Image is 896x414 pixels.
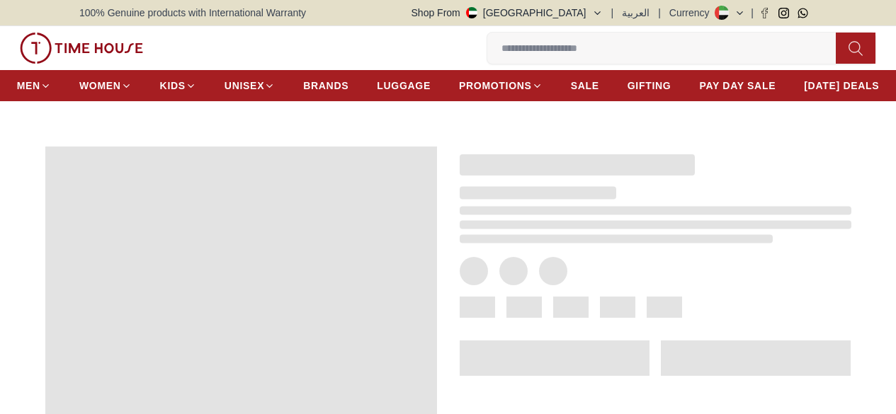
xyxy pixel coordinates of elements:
[804,79,879,93] span: [DATE] DEALS
[466,7,477,18] img: United Arab Emirates
[377,79,431,93] span: LUGGAGE
[759,8,770,18] a: Facebook
[611,6,614,20] span: |
[225,73,275,98] a: UNISEX
[699,73,776,98] a: PAY DAY SALE
[160,79,186,93] span: KIDS
[751,6,754,20] span: |
[79,79,121,93] span: WOMEN
[17,79,40,93] span: MEN
[225,79,264,93] span: UNISEX
[303,73,348,98] a: BRANDS
[79,6,306,20] span: 100% Genuine products with International Warranty
[798,8,808,18] a: Whatsapp
[17,73,51,98] a: MEN
[628,73,671,98] a: GIFTING
[79,73,132,98] a: WOMEN
[412,6,603,20] button: Shop From[GEOGRAPHIC_DATA]
[778,8,789,18] a: Instagram
[658,6,661,20] span: |
[628,79,671,93] span: GIFTING
[459,79,532,93] span: PROMOTIONS
[459,73,543,98] a: PROMOTIONS
[571,73,599,98] a: SALE
[699,79,776,93] span: PAY DAY SALE
[804,73,879,98] a: [DATE] DEALS
[160,73,196,98] a: KIDS
[571,79,599,93] span: SALE
[377,73,431,98] a: LUGGAGE
[20,33,143,64] img: ...
[669,6,715,20] div: Currency
[303,79,348,93] span: BRANDS
[622,6,650,20] button: العربية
